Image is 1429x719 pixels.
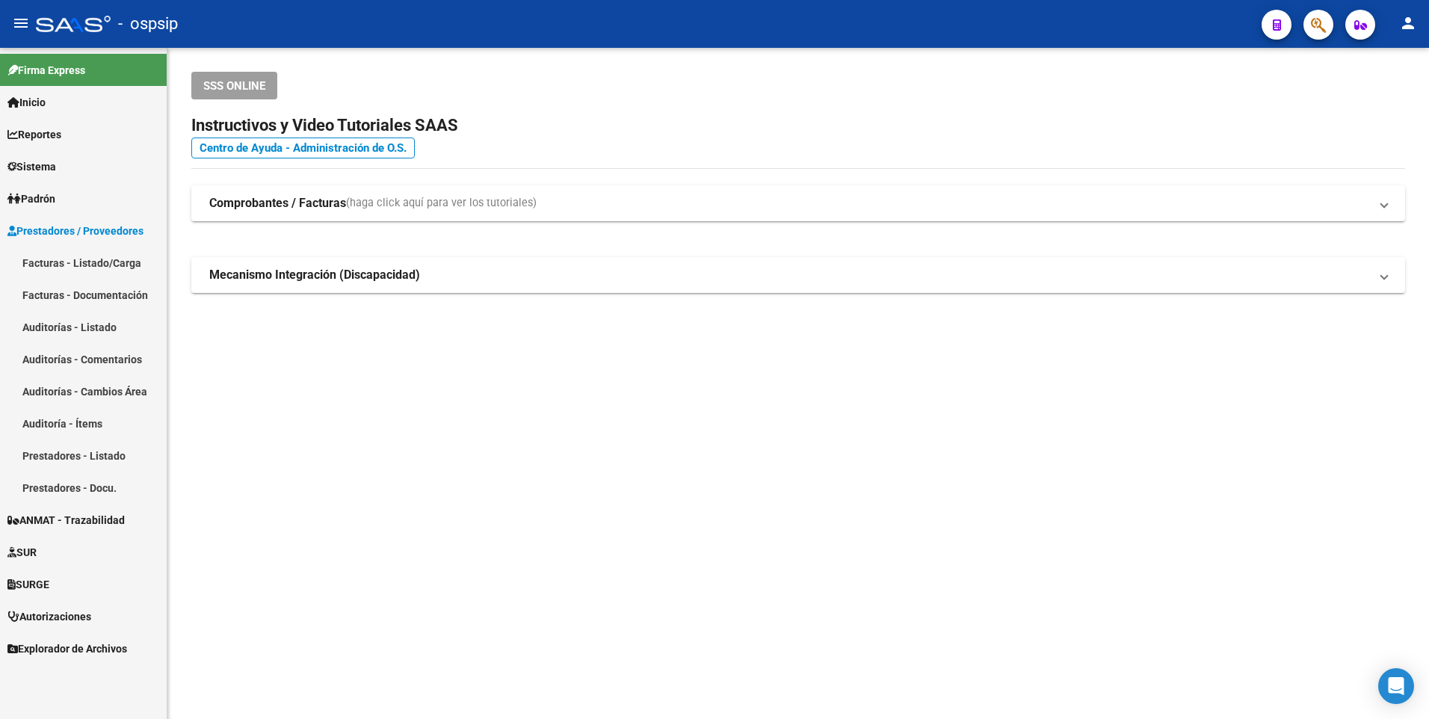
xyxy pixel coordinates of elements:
span: Prestadores / Proveedores [7,223,143,239]
span: - ospsip [118,7,178,40]
mat-expansion-panel-header: Comprobantes / Facturas(haga click aquí para ver los tutoriales) [191,185,1405,221]
span: Padrón [7,191,55,207]
span: SURGE [7,576,49,593]
span: ANMAT - Trazabilidad [7,512,125,528]
span: Autorizaciones [7,608,91,625]
mat-expansion-panel-header: Mecanismo Integración (Discapacidad) [191,257,1405,293]
strong: Comprobantes / Facturas [209,195,346,212]
span: Sistema [7,158,56,175]
span: Explorador de Archivos [7,641,127,657]
button: SSS ONLINE [191,72,277,99]
mat-icon: menu [12,14,30,32]
span: SSS ONLINE [203,79,265,93]
span: Inicio [7,94,46,111]
mat-icon: person [1399,14,1417,32]
span: SUR [7,544,37,561]
div: Open Intercom Messenger [1378,668,1414,704]
span: (haga click aquí para ver los tutoriales) [346,195,537,212]
h2: Instructivos y Video Tutoriales SAAS [191,111,1405,140]
span: Reportes [7,126,61,143]
strong: Mecanismo Integración (Discapacidad) [209,267,420,283]
a: Centro de Ayuda - Administración de O.S. [191,138,415,158]
span: Firma Express [7,62,85,78]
